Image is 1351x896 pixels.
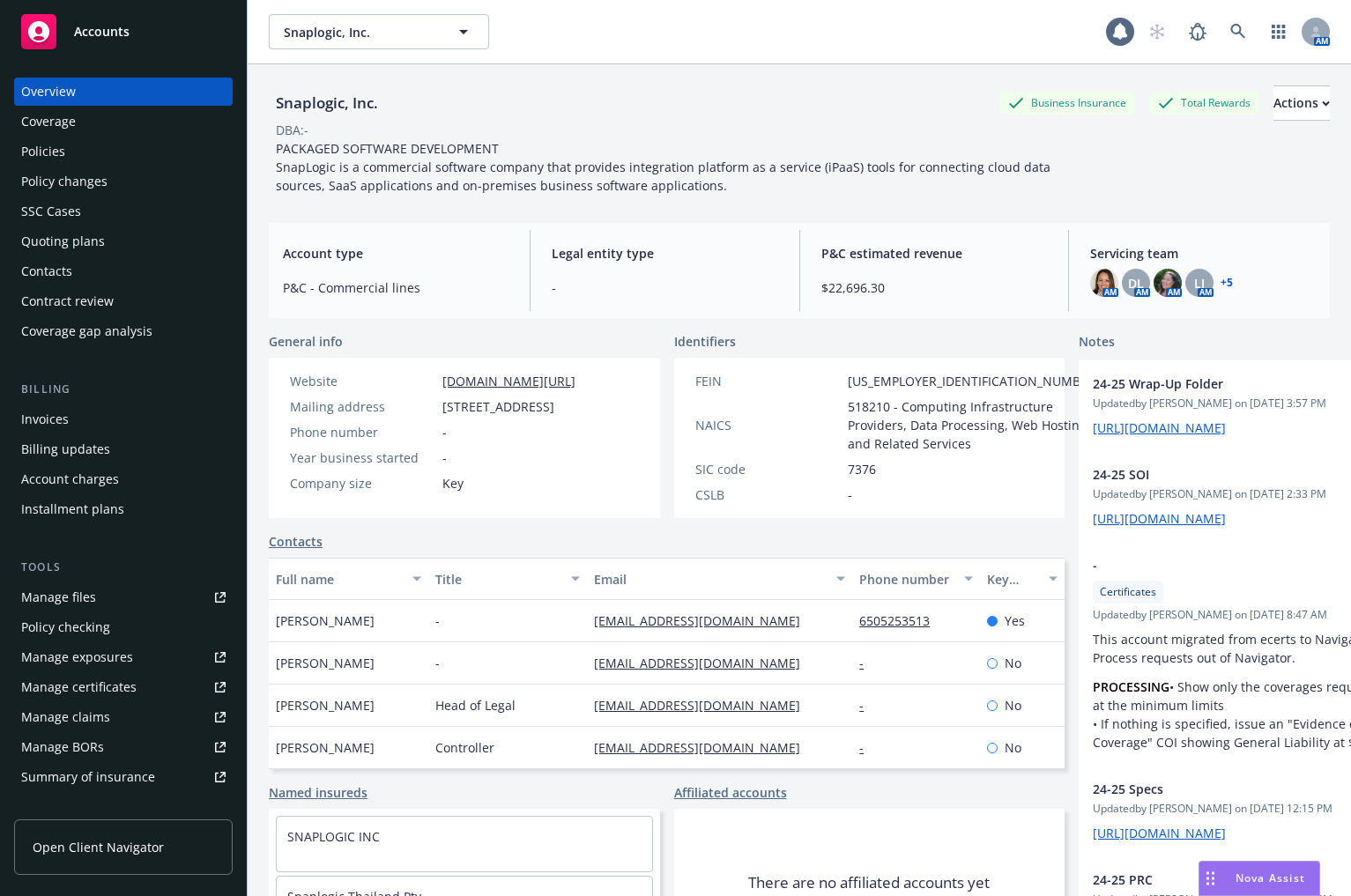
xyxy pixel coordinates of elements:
[21,405,69,433] div: Invoices
[1093,510,1226,527] a: [URL][DOMAIN_NAME]
[269,92,385,115] div: Snaplogic, Inc.
[74,25,130,39] span: Accounts
[21,137,65,166] div: Policies
[290,372,435,390] div: Website
[269,558,428,600] button: Full name
[21,613,110,641] div: Policy checking
[999,92,1135,114] div: Business Insurance
[14,78,233,106] a: Overview
[14,465,233,493] a: Account charges
[1221,14,1256,49] a: Search
[859,739,878,756] a: -
[435,654,440,672] span: -
[33,838,164,856] span: Open Client Navigator
[21,227,105,255] div: Quoting plans
[14,107,233,136] a: Coverage
[442,423,447,441] span: -
[21,287,114,315] div: Contract review
[21,197,81,226] div: SSC Cases
[14,495,233,523] a: Installment plans
[987,570,1038,589] div: Key contact
[594,697,814,714] a: [EMAIL_ADDRESS][DOMAIN_NAME]
[594,739,814,756] a: [EMAIL_ADDRESS][DOMAIN_NAME]
[276,121,308,139] div: DBA: -
[14,559,233,576] div: Tools
[14,703,233,731] a: Manage claims
[276,696,375,715] span: [PERSON_NAME]
[1093,678,1169,695] strong: PROCESSING
[442,373,575,389] a: [DOMAIN_NAME][URL]
[859,697,878,714] a: -
[14,137,233,166] a: Policies
[1139,14,1175,49] a: Start snowing
[435,738,494,757] span: Controller
[21,733,104,761] div: Manage BORs
[859,570,953,589] div: Phone number
[14,583,233,611] a: Manage files
[442,448,447,467] span: -
[1180,14,1215,49] a: Report a Bug
[859,655,878,671] a: -
[695,485,841,504] div: CSLB
[1005,654,1021,672] span: No
[21,465,119,493] div: Account charges
[848,485,852,504] span: -
[21,78,76,106] div: Overview
[1199,862,1221,895] div: Drag to move
[1005,611,1025,630] span: Yes
[269,332,343,351] span: General info
[695,460,841,478] div: SIC code
[1154,269,1182,297] img: photo
[21,643,133,671] div: Manage exposures
[859,612,944,629] a: 6505253513
[852,558,979,600] button: Phone number
[435,570,561,589] div: Title
[594,612,814,629] a: [EMAIL_ADDRESS][DOMAIN_NAME]
[14,673,233,701] a: Manage certificates
[269,783,367,802] a: Named insureds
[287,828,380,845] a: SNAPLOGIC INC
[1194,274,1205,292] span: LI
[14,435,233,463] a: Billing updates
[1090,269,1118,297] img: photo
[587,558,852,600] button: Email
[1149,92,1259,114] div: Total Rewards
[674,783,787,802] a: Affiliated accounts
[442,474,464,492] span: Key
[552,278,777,297] span: -
[290,474,435,492] div: Company size
[14,257,233,285] a: Contacts
[290,397,435,416] div: Mailing address
[284,23,436,41] span: Snaplogic, Inc.
[1005,696,1021,715] span: No
[21,257,72,285] div: Contacts
[269,532,323,551] a: Contacts
[442,397,554,416] span: [STREET_ADDRESS]
[21,317,152,345] div: Coverage gap analysis
[21,435,110,463] div: Billing updates
[428,558,588,600] button: Title
[848,460,876,478] span: 7376
[1100,584,1156,600] span: Certificates
[594,655,814,671] a: [EMAIL_ADDRESS][DOMAIN_NAME]
[594,570,826,589] div: Email
[980,558,1065,600] button: Key contact
[821,244,1047,263] span: P&C estimated revenue
[1199,861,1320,896] button: Nova Assist
[14,381,233,398] div: Billing
[21,763,155,791] div: Summary of insurance
[21,673,137,701] div: Manage certificates
[1273,86,1330,120] div: Actions
[21,495,124,523] div: Installment plans
[435,611,440,630] span: -
[1273,85,1330,121] button: Actions
[1093,419,1226,436] a: [URL][DOMAIN_NAME]
[290,423,435,441] div: Phone number
[674,332,736,351] span: Identifiers
[695,416,841,434] div: NAICS
[276,611,375,630] span: [PERSON_NAME]
[14,763,233,791] a: Summary of insurance
[14,227,233,255] a: Quoting plans
[14,643,233,671] span: Manage exposures
[821,278,1047,297] span: $22,696.30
